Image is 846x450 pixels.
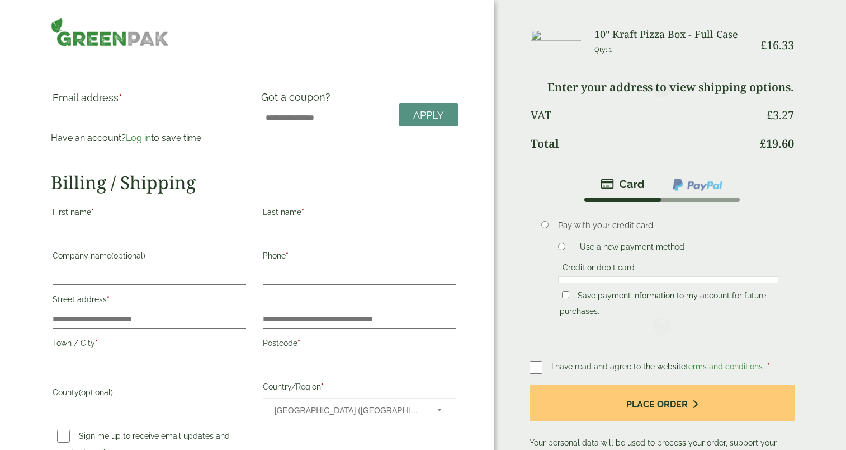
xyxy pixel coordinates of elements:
h2: Billing / Shipping [51,172,458,193]
img: GreenPak Supplies [51,18,169,46]
label: Country/Region [263,379,456,398]
abbr: required [95,339,98,348]
label: Company name [53,248,246,267]
abbr: required [91,208,94,217]
label: Last name [263,204,456,223]
label: Got a coupon? [261,91,335,109]
abbr: required [119,92,122,104]
label: Street address [53,292,246,311]
p: Have an account? to save time [51,132,248,145]
abbr: required [301,208,304,217]
abbr: required [321,382,324,391]
abbr: required [107,295,110,304]
label: Email address [53,93,246,109]
span: United Kingdom (UK) [275,399,422,422]
label: Postcode [263,335,456,354]
label: Town / City [53,335,246,354]
label: County [53,385,246,404]
span: (optional) [79,388,113,397]
label: Phone [263,248,456,267]
a: Log in [126,133,151,143]
abbr: required [286,251,289,260]
span: Apply [413,109,444,121]
abbr: required [297,339,300,348]
span: Country/Region [263,398,456,421]
label: First name [53,204,246,223]
a: Apply [399,103,458,127]
input: Sign me up to receive email updates and news(optional) [57,430,70,443]
span: (optional) [111,251,145,260]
